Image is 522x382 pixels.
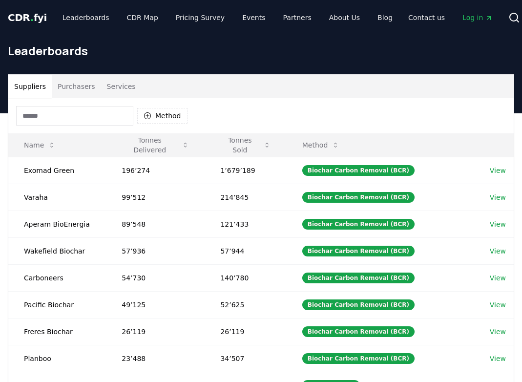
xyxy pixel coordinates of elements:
[106,184,205,211] td: 99’512
[55,9,117,26] a: Leaderboards
[101,75,142,98] button: Services
[490,327,506,337] a: View
[16,135,63,155] button: Name
[302,353,415,364] div: Biochar Carbon Removal (BCR)
[106,211,205,237] td: 89’548
[205,157,286,184] td: 1’679’189
[114,135,197,155] button: Tonnes Delivered
[302,165,415,176] div: Biochar Carbon Removal (BCR)
[490,300,506,310] a: View
[302,299,415,310] div: Biochar Carbon Removal (BCR)
[30,12,34,23] span: .
[302,192,415,203] div: Biochar Carbon Removal (BCR)
[106,345,205,372] td: 23’488
[52,75,101,98] button: Purchasers
[490,166,506,175] a: View
[212,135,278,155] button: Tonnes Sold
[455,9,501,26] a: Log in
[106,157,205,184] td: 196’274
[490,354,506,363] a: View
[462,13,493,22] span: Log in
[400,9,453,26] a: Contact us
[8,43,514,59] h1: Leaderboards
[106,237,205,264] td: 57’936
[8,291,106,318] td: Pacific Biochar
[106,318,205,345] td: 26’119
[302,273,415,283] div: Biochar Carbon Removal (BCR)
[321,9,368,26] a: About Us
[8,11,47,24] a: CDR.fyi
[275,9,319,26] a: Partners
[137,108,188,124] button: Method
[490,219,506,229] a: View
[168,9,232,26] a: Pricing Survey
[205,237,286,264] td: 57’944
[55,9,400,26] nav: Main
[205,291,286,318] td: 52’625
[106,264,205,291] td: 54’730
[302,326,415,337] div: Biochar Carbon Removal (BCR)
[294,135,348,155] button: Method
[8,184,106,211] td: Varaha
[8,211,106,237] td: Aperam BioEnergia
[400,9,501,26] nav: Main
[119,9,166,26] a: CDR Map
[302,219,415,230] div: Biochar Carbon Removal (BCR)
[8,12,47,23] span: CDR fyi
[8,318,106,345] td: Freres Biochar
[205,184,286,211] td: 214’845
[490,192,506,202] a: View
[205,318,286,345] td: 26’119
[205,345,286,372] td: 34’507
[205,264,286,291] td: 140’780
[370,9,400,26] a: Blog
[8,237,106,264] td: Wakefield Biochar
[106,291,205,318] td: 49’125
[490,273,506,283] a: View
[8,75,52,98] button: Suppliers
[8,345,106,372] td: Planboo
[205,211,286,237] td: 121’433
[490,246,506,256] a: View
[234,9,273,26] a: Events
[8,157,106,184] td: Exomad Green
[8,264,106,291] td: Carboneers
[302,246,415,256] div: Biochar Carbon Removal (BCR)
